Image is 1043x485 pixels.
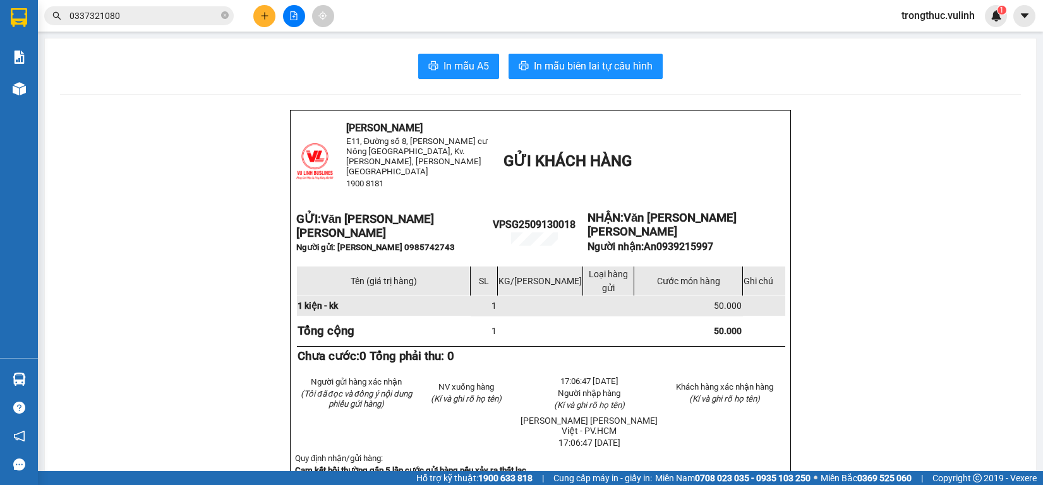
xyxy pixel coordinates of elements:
span: trongthuc.vulinh [891,8,985,23]
span: 1 [491,326,497,336]
span: | [542,471,544,485]
span: caret-down [1019,10,1030,21]
button: printerIn mẫu biên lai tự cấu hình [509,54,663,79]
span: aim [318,11,327,20]
span: GỬI KHÁCH HÀNG [503,152,632,170]
span: copyright [973,474,982,482]
img: solution-icon [13,51,26,64]
td: Ghi chú [743,266,785,296]
strong: Tổng cộng [298,324,354,338]
span: printer [519,61,529,73]
span: close-circle [221,10,229,22]
span: message [13,458,25,470]
span: Người nhập hàng [558,388,620,398]
td: Tên (giá trị hàng) [296,266,471,296]
span: 50.000 [714,326,742,336]
strong: Người nhận: [588,241,713,253]
span: VPSG2509130018 [493,219,576,231]
span: (Kí và ghi rõ họ tên) [431,394,502,404]
span: Người gửi: [PERSON_NAME] 0985742743 [296,242,455,252]
button: caret-down [1013,5,1035,27]
span: Văn [PERSON_NAME] [PERSON_NAME] [588,211,737,239]
span: Người gửi hàng xác nhận [311,377,402,386]
span: Hỗ trợ kỹ thuật: [416,471,533,485]
span: ⚪️ [814,476,817,481]
span: 17:06:47 [DATE] [558,438,620,448]
span: An [644,241,713,253]
em: (Tôi đã đọc và đồng ý nội dung phiếu gửi hàng) [301,389,412,409]
strong: Cam kết bồi thường gấp 5 lần cước gửi hàng nếu xảy ra thất lạc [295,465,526,475]
span: 50.000 [714,301,742,311]
span: 1 kiện - kk [298,301,338,311]
span: question-circle [13,402,25,414]
span: printer [428,61,438,73]
span: Văn [PERSON_NAME] [PERSON_NAME] [296,212,434,240]
span: (Kí và ghi rõ họ tên) [689,394,760,404]
sup: 1 [998,6,1006,15]
strong: 1900 633 818 [478,473,533,483]
span: close-circle [221,11,229,19]
span: Khách hàng xác nhận hàng [676,382,773,392]
input: Tìm tên, số ĐT hoặc mã đơn [69,9,219,23]
span: Cung cấp máy in - giấy in: [553,471,652,485]
button: plus [253,5,275,27]
span: 1 [491,301,497,311]
span: E11, Đường số 8, [PERSON_NAME] cư Nông [GEOGRAPHIC_DATA], Kv.[PERSON_NAME], [PERSON_NAME][GEOGRAP... [346,136,488,176]
strong: GỬI: [296,212,434,240]
span: In mẫu A5 [443,58,489,74]
td: KG/[PERSON_NAME] [497,266,582,296]
span: 1900 8181 [346,179,383,188]
span: 0 Tổng phải thu: 0 [359,349,454,363]
span: In mẫu biên lai tự cấu hình [534,58,653,74]
span: [PERSON_NAME] [346,122,423,134]
img: warehouse-icon [13,373,26,386]
span: Miền Bắc [821,471,912,485]
span: Quy định nhận/gửi hàng: [295,453,383,463]
span: Miền Nam [655,471,811,485]
span: 0939215997 [656,241,713,253]
strong: 0708 023 035 - 0935 103 250 [695,473,811,483]
span: plus [260,11,269,20]
span: | [921,471,923,485]
span: 1 [999,6,1004,15]
img: icon-new-feature [991,10,1002,21]
strong: 0369 525 060 [857,473,912,483]
strong: Chưa cước: [298,349,454,363]
span: [PERSON_NAME] [PERSON_NAME] Việt - PV.HCM [521,416,658,436]
button: printerIn mẫu A5 [418,54,499,79]
td: SL [471,266,497,296]
span: search [52,11,61,20]
button: aim [312,5,334,27]
span: (Kí và ghi rõ họ tên) [554,400,625,410]
span: NV xuống hàng [438,382,494,392]
span: notification [13,430,25,442]
span: file-add [289,11,298,20]
span: 17:06:47 [DATE] [560,376,618,386]
strong: NHẬN: [588,211,737,239]
button: file-add [283,5,305,27]
td: Cước món hàng [634,266,743,296]
img: logo-vxr [11,8,27,27]
img: logo [296,143,334,180]
img: warehouse-icon [13,82,26,95]
td: Loại hàng gửi [582,266,634,296]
